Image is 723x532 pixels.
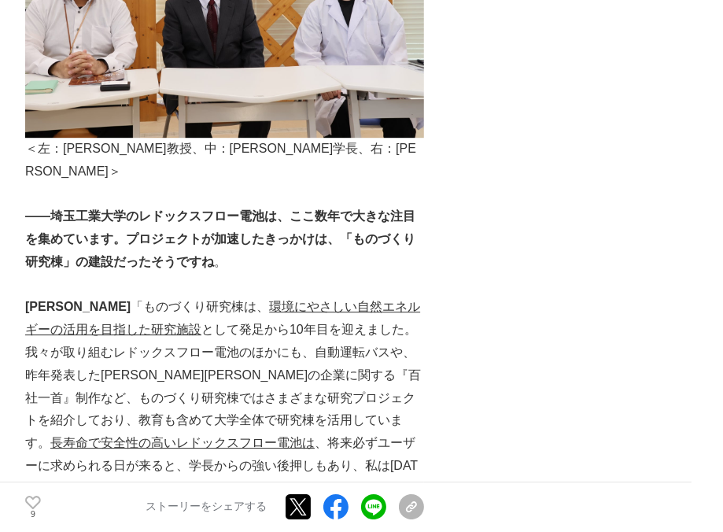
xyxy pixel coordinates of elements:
p: ストーリーをシェアする [146,501,267,515]
strong: ――埼玉工業大学のレドックスフロー電池は、ここ数年で大きな注目を集めています。プロジェクトが加速したきっかけは、「ものづくり研究棟」の建設だったそうですね [25,209,415,268]
p: 9 [25,511,41,519]
p: 。 [25,205,424,273]
strong: [PERSON_NAME] [25,300,131,313]
p: ＜左：[PERSON_NAME]教授、中：[PERSON_NAME]学長、右：[PERSON_NAME]＞ [25,138,424,183]
u: 長寿命で安全性の高いレドックスフロー電池は [50,436,315,449]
